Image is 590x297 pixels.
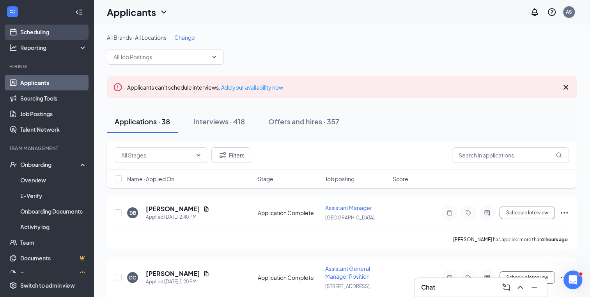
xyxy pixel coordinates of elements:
svg: Notifications [530,7,539,17]
svg: MagnifyingGlass [556,152,562,158]
a: Activity log [20,219,87,235]
span: Score [393,175,408,183]
a: Scheduling [20,24,87,40]
div: DC [129,274,136,281]
svg: Settings [9,281,17,289]
div: Switch to admin view [20,281,75,289]
svg: Filter [218,150,227,160]
span: [GEOGRAPHIC_DATA] [325,215,375,221]
a: DocumentsCrown [20,250,87,266]
svg: ChevronUp [516,283,525,292]
input: All Stages [121,151,192,159]
div: Application Complete [258,274,321,281]
button: ComposeMessage [500,281,512,293]
button: Schedule Interview [500,207,555,219]
svg: Analysis [9,44,17,51]
div: Applied [DATE] 2:40 PM [146,213,209,221]
span: Name · Applied On [127,175,174,183]
a: Talent Network [20,122,87,137]
span: Stage [258,175,273,183]
a: SurveysCrown [20,266,87,281]
a: Overview [20,172,87,188]
div: DB [129,210,136,216]
input: All Job Postings [113,53,208,61]
svg: Cross [561,83,571,92]
svg: ChevronDown [211,54,217,60]
div: Hiring [9,63,85,70]
svg: Tag [464,210,473,216]
svg: Tag [464,274,473,281]
div: Onboarding [20,161,80,168]
iframe: Intercom live chat [563,270,582,289]
svg: Collapse [75,8,83,16]
span: Assistant Manager [325,204,372,211]
span: Applicants can't schedule interviews. [127,84,283,91]
svg: Ellipses [560,273,569,282]
div: AS [566,9,572,15]
div: Application Complete [258,209,321,217]
svg: Note [445,274,454,281]
svg: ComposeMessage [501,283,511,292]
div: Applied [DATE] 1:20 PM [146,278,209,286]
div: Applications · 38 [115,117,170,126]
span: Job posting [325,175,354,183]
a: Onboarding Documents [20,203,87,219]
a: Team [20,235,87,250]
h3: Chat [421,283,435,292]
div: Interviews · 418 [193,117,245,126]
button: Filter Filters [211,147,251,163]
span: [STREET_ADDRESS], [325,283,371,289]
h5: [PERSON_NAME] [146,205,200,213]
svg: Minimize [530,283,539,292]
b: 2 hours ago [542,237,568,242]
span: Assistant General Manager Position [325,265,370,280]
input: Search in applications [452,147,569,163]
svg: ChevronDown [195,152,202,158]
svg: WorkstreamLogo [9,8,16,16]
div: Offers and hires · 357 [268,117,339,126]
a: Add your availability now [221,84,283,91]
div: Team Management [9,145,85,152]
svg: Document [203,270,209,277]
svg: ChevronDown [159,7,168,17]
p: [PERSON_NAME] has applied more than . [453,236,569,243]
a: Job Postings [20,106,87,122]
svg: ActiveChat [482,210,492,216]
svg: Error [113,83,122,92]
svg: Ellipses [560,208,569,217]
svg: QuestionInfo [547,7,556,17]
div: Reporting [20,44,87,51]
h5: [PERSON_NAME] [146,269,200,278]
svg: UserCheck [9,161,17,168]
span: All Brands · All Locations [107,34,167,41]
svg: Document [203,206,209,212]
a: E-Verify [20,188,87,203]
h1: Applicants [107,5,156,19]
svg: Note [445,210,454,216]
a: Sourcing Tools [20,90,87,106]
button: Schedule Interview [500,271,555,284]
button: Minimize [528,281,540,293]
button: ChevronUp [514,281,526,293]
svg: ActiveChat [482,274,492,281]
span: Change [174,34,195,41]
a: Applicants [20,75,87,90]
